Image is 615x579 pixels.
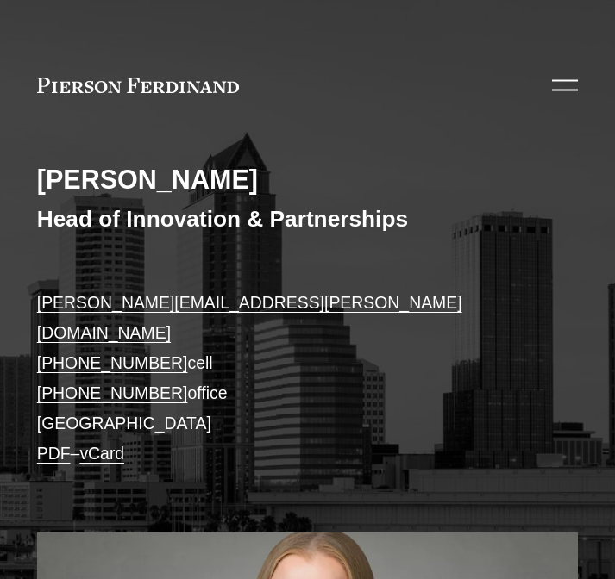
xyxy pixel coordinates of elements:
[37,288,578,469] p: cell office [GEOGRAPHIC_DATA] –
[79,444,124,463] a: vCard
[37,444,71,463] a: PDF
[37,205,578,233] h3: Head of Innovation & Partnerships
[37,293,462,342] a: [PERSON_NAME][EMAIL_ADDRESS][PERSON_NAME][DOMAIN_NAME]
[37,164,578,196] h2: [PERSON_NAME]
[37,383,188,402] a: [PHONE_NUMBER]
[37,353,188,372] a: [PHONE_NUMBER]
